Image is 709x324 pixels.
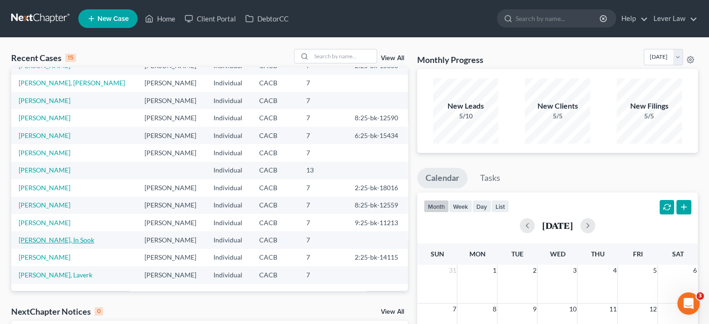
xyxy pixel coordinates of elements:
span: 3 [571,265,577,276]
a: Tasks [472,168,509,188]
span: Fri [633,250,642,258]
td: Individual [206,179,252,196]
h2: [DATE] [542,221,573,230]
td: 7 [299,144,347,161]
span: 8 [491,303,497,315]
td: [PERSON_NAME] [137,109,206,126]
iframe: Intercom live chat [677,292,700,315]
span: 1 [491,265,497,276]
div: 15 [65,54,76,62]
td: CACB [252,197,299,214]
td: Individual [206,92,252,109]
span: 5 [652,265,657,276]
td: 9:25-bk-11213 [347,214,408,231]
a: Home [140,10,180,27]
td: Individual [206,75,252,92]
span: 6 [692,265,698,276]
td: CACB [252,92,299,109]
td: CACB [252,127,299,144]
div: 5/10 [433,111,498,121]
td: CACB [252,75,299,92]
div: 0 [95,307,103,316]
a: [PERSON_NAME], In Sook [19,236,94,244]
span: 12 [648,303,657,315]
a: [PERSON_NAME] [19,149,70,157]
td: Individual [206,214,252,231]
td: CACB [252,231,299,248]
input: Search by name... [516,10,601,27]
span: 7 [451,303,457,315]
div: Recent Cases [11,52,76,63]
span: Thu [591,250,604,258]
td: Individual [206,109,252,126]
a: [PERSON_NAME] [19,62,70,69]
td: Individual [206,266,252,283]
td: 7 [299,75,347,92]
span: Mon [469,250,485,258]
td: [PERSON_NAME] [137,75,206,92]
button: list [491,200,509,213]
a: Lever Law [649,10,697,27]
td: Individual [206,197,252,214]
a: View All [381,309,404,315]
td: 6:25-bk-15434 [347,127,408,144]
td: [PERSON_NAME] [137,197,206,214]
a: Help [617,10,648,27]
td: 7 [299,179,347,196]
a: [PERSON_NAME] [19,253,70,261]
button: week [449,200,472,213]
a: [PERSON_NAME] [19,166,70,174]
td: CACB [252,179,299,196]
td: [PERSON_NAME] [137,179,206,196]
td: [PERSON_NAME] [137,144,206,161]
span: 2 [531,265,537,276]
td: 8:25-bk-12559 [347,197,408,214]
td: 8:25-bk-12590 [347,109,408,126]
a: [PERSON_NAME] [19,131,70,139]
td: CACB [252,249,299,266]
td: 2:25-bk-14115 [347,249,408,266]
td: CACB [252,144,299,161]
span: 31 [447,265,457,276]
button: day [472,200,491,213]
td: Individual [206,144,252,161]
td: Individual [206,231,252,248]
td: [PERSON_NAME] [137,249,206,266]
div: New Filings [617,101,682,111]
td: 7 [299,92,347,109]
td: Individual [206,162,252,179]
a: [PERSON_NAME], Laverk [19,271,92,279]
td: [PERSON_NAME] [137,266,206,283]
a: [PERSON_NAME] [19,114,70,122]
td: [PERSON_NAME] [137,92,206,109]
span: 11 [608,303,617,315]
td: 2:25-bk-18016 [347,179,408,196]
td: 7 [299,249,347,266]
span: 10 [568,303,577,315]
td: [PERSON_NAME] [137,127,206,144]
td: 7 [299,109,347,126]
span: 9 [531,303,537,315]
td: 7 [299,214,347,231]
div: New Leads [433,101,498,111]
a: Client Portal [180,10,241,27]
a: [PERSON_NAME], [PERSON_NAME] [19,79,125,87]
a: View All [381,55,404,62]
a: Calendar [417,168,468,188]
span: 3 [696,292,704,300]
span: Wed [550,250,565,258]
td: CACB [252,214,299,231]
div: New Clients [525,101,590,111]
td: CACB [252,109,299,126]
a: [PERSON_NAME] [19,219,70,227]
div: 5/5 [617,111,682,121]
td: CACB [252,266,299,283]
span: 4 [612,265,617,276]
td: 7 [299,266,347,283]
span: Sun [430,250,444,258]
a: [PERSON_NAME] [19,184,70,192]
a: [PERSON_NAME] [19,201,70,209]
button: month [424,200,449,213]
td: CACB [252,162,299,179]
td: Individual [206,127,252,144]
